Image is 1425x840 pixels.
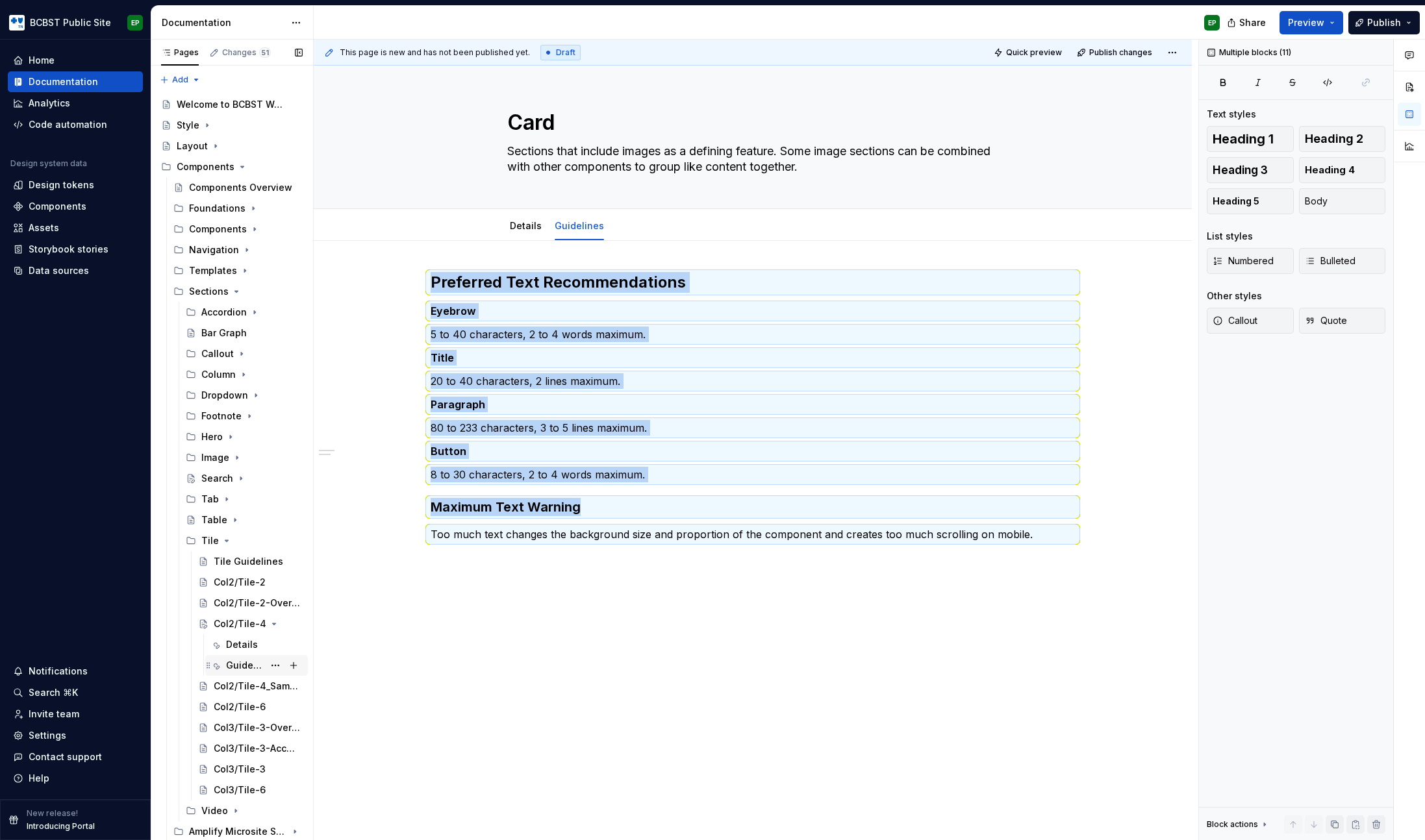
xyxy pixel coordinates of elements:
a: Analytics [8,93,143,114]
div: Other styles [1207,290,1262,303]
h2: Preferred Text Recommendations [431,272,1075,293]
button: Share [1220,11,1274,34]
div: Code automation [29,118,107,131]
div: Amplify Microsite Sections [189,825,287,838]
div: Image [201,451,229,464]
div: Foundations [189,202,246,215]
div: Tab [201,493,219,506]
span: Add [172,75,188,85]
div: Design system data [10,158,87,169]
div: Data sources [29,264,89,277]
div: Documentation [162,16,284,29]
a: Col3/Tile-3-Overline [193,717,308,738]
div: Dropdown [181,385,308,406]
span: Share [1239,16,1266,29]
button: Help [8,768,143,789]
button: Bulleted [1299,248,1386,274]
button: Body [1299,188,1386,214]
div: Changes [222,47,271,58]
a: Data sources [8,260,143,281]
a: Code automation [8,114,143,135]
a: Components Overview [168,177,308,198]
a: Guidelines [555,220,604,231]
span: Draft [556,47,575,58]
span: Quote [1305,314,1347,327]
div: Templates [168,260,308,281]
p: 5 to 40 characters, 2 to 4 words maximum. [431,327,1075,342]
span: 51 [259,47,271,58]
span: Body [1305,195,1328,208]
div: Welcome to BCBST Web [177,98,284,111]
div: Details [226,638,258,651]
div: Column [181,364,308,385]
a: Layout [156,136,308,156]
a: Col3/Tile-6 [193,780,308,800]
a: Col2/Tile-4 [193,613,308,634]
span: Heading 5 [1213,195,1259,208]
div: Design tokens [29,179,94,191]
button: Notifications [8,661,143,682]
div: Components [168,219,308,240]
a: Col2/Tile-2-Overline [193,593,308,613]
button: Quote [1299,308,1386,334]
div: Components Overview [189,181,292,194]
a: Col2/Tile-6 [193,697,308,717]
span: Numbered [1213,254,1274,267]
span: This page is new and has not been published yet. [340,47,530,58]
a: Assets [8,217,143,238]
div: Invite team [29,708,79,721]
a: Details [205,634,308,655]
button: Heading 4 [1299,157,1386,183]
div: Templates [189,264,237,277]
div: Video [181,800,308,821]
div: List styles [1207,230,1253,243]
div: Details [505,212,547,239]
span: Heading 1 [1213,132,1274,145]
a: Design tokens [8,175,143,195]
div: Guidelines [226,659,264,672]
div: Search [201,472,233,485]
button: Add [156,71,205,89]
p: Introducing Portal [27,821,95,832]
div: Dropdown [201,389,248,402]
a: Col3/Tile-3-Accordion [193,738,308,759]
div: Navigation [189,243,239,256]
div: EP [1208,18,1217,28]
div: Tab [181,489,308,510]
div: Navigation [168,240,308,260]
div: Callout [201,347,234,360]
div: Col3/Tile-3-Overline [214,721,300,734]
div: Sections [189,285,229,298]
a: Invite team [8,704,143,724]
div: Components [29,200,86,213]
a: Settings [8,725,143,746]
a: Guidelines [205,655,308,676]
img: b44e7a6b-69a5-43df-ae42-963d7259159b.png [9,15,25,31]
div: Bar Graph [201,327,247,340]
div: Block actions [1207,815,1270,834]
div: EP [131,18,140,28]
div: Storybook stories [29,243,108,256]
div: Col3/Tile-3 [214,763,266,776]
div: Text styles [1207,108,1256,121]
div: Image [181,447,308,468]
div: Video [201,804,228,817]
strong: Button [431,445,466,458]
button: Search ⌘K [8,682,143,703]
p: New release! [27,808,78,819]
button: Heading 1 [1207,126,1294,152]
span: Heading 3 [1213,164,1268,177]
div: Guidelines [549,212,609,239]
div: Tile Guidelines [214,555,283,568]
div: Foundations [168,198,308,219]
div: Footnote [181,406,308,426]
button: Heading 2 [1299,126,1386,152]
div: Contact support [29,750,102,763]
div: Col3/Tile-6 [214,784,266,797]
p: 20 to 40 characters, 2 lines maximum. [431,373,1075,389]
div: Callout [181,343,308,364]
span: Publish changes [1089,47,1152,58]
div: Col3/Tile-3-Accordion [214,742,300,755]
a: Col2/Tile-4_SampleCards [193,676,308,697]
div: Components [189,223,247,236]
